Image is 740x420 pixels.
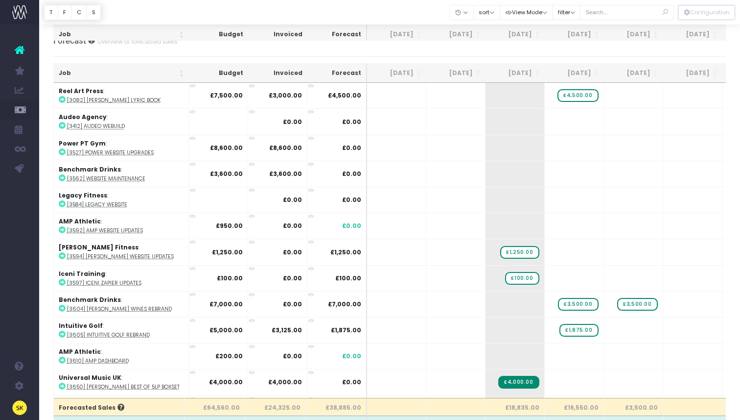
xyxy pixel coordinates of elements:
[54,291,189,317] td: :
[663,25,722,44] th: Nov 25: activate to sort column ascending
[54,265,189,291] td: :
[604,25,663,44] th: Oct 25: activate to sort column ascending
[342,144,361,152] span: £0.00
[210,170,243,178] strong: £3,600.00
[367,64,426,83] th: Jun 25: activate to sort column ascending
[580,5,674,20] input: Search...
[44,5,58,20] button: T
[283,248,302,256] strong: £0.00
[283,300,302,308] strong: £0.00
[59,191,107,199] strong: Legacy Fitness
[59,321,103,330] strong: Intuitive Golf
[283,352,302,360] strong: £0.00
[71,5,87,20] button: C
[498,376,539,389] span: Streamtime Invoice: 5678 – [3650] James Best Of 5LP Boxset
[269,91,302,99] strong: £3,000.00
[54,213,189,239] td: :
[283,118,302,126] strong: £0.00
[342,222,361,230] span: £0.00
[559,324,598,337] span: wayahead Sales Forecast Item
[328,300,361,309] span: £7,000.00
[283,222,302,230] strong: £0.00
[342,170,361,178] span: £0.00
[189,64,248,83] th: Budget
[269,170,302,178] strong: £3,600.00
[59,270,105,278] strong: Iceni Training
[67,97,161,104] abbr: [3082] Bob Dylan Lyric Book
[248,25,307,44] th: Invoiced
[59,347,101,356] strong: AMP Athletic
[54,239,189,265] td: :
[67,149,154,156] abbr: [3527] Power Website Upgrades
[44,5,101,20] div: Vertical button group
[185,398,245,416] th: £64,560.00
[545,64,604,83] th: Sep 25: activate to sort column ascending
[59,87,103,95] strong: Reel Art Press
[67,383,180,391] abbr: [3650] James Best Of 5LP Boxset
[54,161,189,187] td: :
[269,144,302,152] strong: £8,600.00
[59,217,101,225] strong: AMP Athletic
[54,25,189,44] th: Job: activate to sort column ascending
[505,272,539,285] span: wayahead Sales Forecast Item
[67,201,127,208] abbr: [3584] Legacy Website
[67,253,174,260] abbr: [3594] Orwell Website Updates
[59,165,121,173] strong: Benchmark Drinks
[426,25,486,44] th: Jul 25: activate to sort column ascending
[342,196,361,204] span: £0.00
[67,357,129,365] abbr: [3610] AMP Dashboard
[67,123,125,130] abbr: [3412] Audeo WeBuild
[67,279,141,287] abbr: [3597] Iceni Zapier Updates
[545,398,604,416] th: £16,550.00
[617,298,657,311] span: wayahead Sales Forecast Item
[54,108,189,134] td: :
[59,113,107,121] strong: Audeo Agency
[210,144,243,152] strong: £8,600.00
[59,373,121,382] strong: Universal Music UK
[283,274,302,282] strong: £0.00
[473,5,500,20] button: sort
[189,25,248,44] th: Budget
[209,378,243,386] strong: £4,000.00
[500,246,539,259] span: wayahead Sales Forecast Item
[59,403,124,412] span: Forecasted Sales
[54,83,189,108] td: :
[330,248,361,257] span: £1,250.00
[500,5,553,20] button: View Mode
[367,25,426,44] th: Jun 25: activate to sort column ascending
[663,64,722,83] th: Nov 25: activate to sort column ascending
[248,64,307,83] th: Invoiced
[54,343,189,369] td: :
[331,326,361,335] span: £1,875.00
[486,398,545,416] th: £18,835.00
[604,64,663,83] th: Oct 25: activate to sort column ascending
[307,64,367,83] th: Forecast
[212,248,243,256] strong: £1,250.00
[283,196,302,204] strong: £0.00
[272,326,302,334] strong: £3,125.00
[67,305,172,313] abbr: [3604] Barlow Wines Rebrand
[342,118,361,126] span: £0.00
[217,274,243,282] strong: £100.00
[209,326,243,334] strong: £5,000.00
[86,5,101,20] button: S
[557,89,598,102] span: wayahead Sales Forecast Item
[552,5,580,20] button: filter
[486,25,545,44] th: Aug 25: activate to sort column ascending
[342,378,361,387] span: £0.00
[268,378,302,386] strong: £4,000.00
[604,398,663,416] th: £3,500.00
[67,175,145,182] abbr: [3562] Website Maintenance
[54,317,189,343] td: :
[328,91,361,100] span: £4,500.00
[67,227,143,234] abbr: [3592] AMP Website Updates
[58,5,72,20] button: F
[307,25,367,44] th: Forecast
[12,400,27,415] img: images/default_profile_image.png
[54,135,189,161] td: :
[486,64,545,83] th: Aug 25: activate to sort column ascending
[54,369,189,395] td: :
[59,296,121,304] strong: Benchmark Drinks
[342,352,361,361] span: £0.00
[558,298,598,311] span: wayahead Sales Forecast Item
